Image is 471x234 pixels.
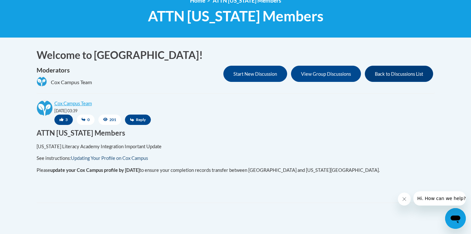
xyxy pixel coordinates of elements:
iframe: Button to launch messaging window [445,208,466,229]
p: See instructions: [37,155,430,162]
span: Reply [125,115,151,125]
a: Cox Campus Team [54,101,92,106]
iframe: Close message [398,193,411,206]
img: Cox Campus Team [37,76,47,87]
button: Back to Discussions List [365,66,433,82]
button: 3 [54,115,73,125]
span: ATTN [US_STATE] Members [148,7,323,25]
a: Updating Your Profile on Cox Campus [71,155,148,161]
button: Start New Discussion [223,66,287,82]
img: Cox Campus Team [37,100,53,116]
span: 201 [98,115,121,125]
div: Please to ensure your completion records transfer between [GEOGRAPHIC_DATA] and [US_STATE][GEOGRA... [37,138,430,193]
span: 0 [77,115,95,125]
p: [US_STATE] Literacy Academy Integration Important Update [37,143,430,150]
h4: Moderators [37,66,92,75]
span: Cox Campus Team [51,79,92,86]
b: update your Cox Campus profile by [DATE] [50,167,140,173]
iframe: Message from company [413,191,466,206]
button: View Group Discussions [291,66,361,82]
h3: ATTN [US_STATE] Members [37,128,430,138]
h1: Welcome to [GEOGRAPHIC_DATA]! [37,48,435,62]
small: [DATE] 03:39 [54,108,77,113]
